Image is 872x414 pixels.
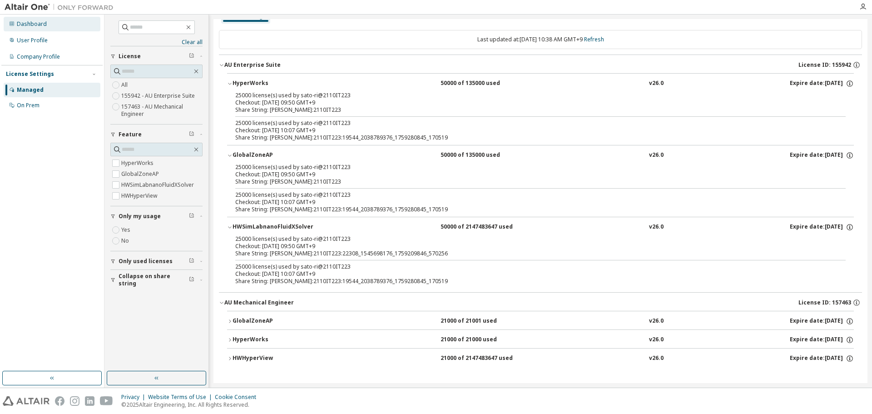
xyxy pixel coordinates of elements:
[121,90,197,101] label: 155942 - AU Enterprise Suite
[121,180,196,190] label: HWSimLabnanoFluidXSolver
[5,3,118,12] img: Altair One
[121,401,262,409] p: © 2025 Altair Engineering, Inc. All Rights Reserved.
[235,134,824,141] div: Share String: [PERSON_NAME]:2110IT223:19544_2038789376_1759280845_170519
[110,206,203,226] button: Only my usage
[119,258,173,265] span: Only used licenses
[110,46,203,66] button: License
[121,169,161,180] label: GlobalZoneAP
[235,171,824,178] div: Checkout: [DATE] 09:50 GMT+9
[215,394,262,401] div: Cookie Consent
[233,317,314,325] div: GlobalZoneAP
[790,354,854,363] div: Expire date: [DATE]
[189,276,194,284] span: Clear filter
[235,199,824,206] div: Checkout: [DATE] 10:07 GMT+9
[189,53,194,60] span: Clear filter
[227,217,854,237] button: HWSimLabnanoFluidXSolver50000 of 2147483647 usedv26.0Expire date:[DATE]
[189,213,194,220] span: Clear filter
[100,396,113,406] img: youtube.svg
[55,396,64,406] img: facebook.svg
[227,145,854,165] button: GlobalZoneAP50000 of 135000 usedv26.0Expire date:[DATE]
[649,317,664,325] div: v26.0
[441,80,522,88] div: 50000 of 135000 used
[649,80,664,88] div: v26.0
[235,120,824,127] div: 25000 license(s) used by sato-ri@2110IT223
[17,37,48,44] div: User Profile
[121,101,203,120] label: 157463 - AU Mechanical Engineer
[235,270,824,278] div: Checkout: [DATE] 10:07 GMT+9
[584,35,604,43] a: Refresh
[790,336,854,344] div: Expire date: [DATE]
[235,127,824,134] div: Checkout: [DATE] 10:07 GMT+9
[235,92,824,99] div: 25000 license(s) used by sato-ri@2110IT223
[110,270,203,290] button: Collapse on share string
[235,178,824,185] div: Share String: [PERSON_NAME]:2110IT223
[189,258,194,265] span: Clear filter
[148,394,215,401] div: Website Terms of Use
[219,30,862,49] div: Last updated at: [DATE] 10:38 AM GMT+9
[649,151,664,160] div: v26.0
[235,99,824,106] div: Checkout: [DATE] 09:50 GMT+9
[441,317,522,325] div: 21000 of 21001 used
[233,336,314,344] div: HyperWorks
[235,191,824,199] div: 25000 license(s) used by sato-ri@2110IT223
[798,299,851,306] span: License ID: 157463
[235,243,824,250] div: Checkout: [DATE] 09:50 GMT+9
[121,190,159,201] label: HWHyperView
[119,213,161,220] span: Only my usage
[224,299,294,306] div: AU Mechanical Engineer
[119,131,142,138] span: Feature
[233,151,314,160] div: GlobalZoneAP
[224,61,281,69] div: AU Enterprise Suite
[70,396,79,406] img: instagram.svg
[441,354,522,363] div: 21000 of 2147483647 used
[119,53,141,60] span: License
[85,396,94,406] img: linkedin.svg
[17,20,47,28] div: Dashboard
[235,278,824,285] div: Share String: [PERSON_NAME]:2110IT223:19544_2038789376_1759280845_170519
[227,311,854,331] button: GlobalZoneAP21000 of 21001 usedv26.0Expire date:[DATE]
[235,250,824,257] div: Share String: [PERSON_NAME]:2110IT223:22308_1545698176_1759209846_570256
[3,396,50,406] img: altair_logo.svg
[121,224,132,235] label: Yes
[233,354,314,363] div: HWHyperView
[441,336,522,344] div: 21000 of 21000 used
[233,223,314,231] div: HWSimLabnanoFluidXSolver
[17,102,40,109] div: On Prem
[235,206,824,213] div: Share String: [PERSON_NAME]:2110IT223:19544_2038789376_1759280845_170519
[790,151,854,160] div: Expire date: [DATE]
[790,223,854,231] div: Expire date: [DATE]
[649,354,664,363] div: v26.0
[121,394,148,401] div: Privacy
[119,273,189,287] span: Collapse on share string
[441,223,522,231] div: 50000 of 2147483647 used
[17,86,44,94] div: Managed
[790,80,854,88] div: Expire date: [DATE]
[110,125,203,145] button: Feature
[649,336,664,344] div: v26.0
[235,164,824,171] div: 25000 license(s) used by sato-ri@2110IT223
[6,70,54,78] div: License Settings
[790,317,854,325] div: Expire date: [DATE]
[17,53,60,60] div: Company Profile
[110,39,203,46] a: Clear all
[441,151,522,160] div: 50000 of 135000 used
[121,235,131,246] label: No
[798,61,851,69] span: License ID: 155942
[235,235,824,243] div: 25000 license(s) used by sato-ri@2110IT223
[219,55,862,75] button: AU Enterprise SuiteLicense ID: 155942
[219,293,862,313] button: AU Mechanical EngineerLicense ID: 157463
[649,223,664,231] div: v26.0
[233,80,314,88] div: HyperWorks
[110,251,203,271] button: Only used licenses
[121,80,129,90] label: All
[121,158,155,169] label: HyperWorks
[227,330,854,350] button: HyperWorks21000 of 21000 usedv26.0Expire date:[DATE]
[189,131,194,138] span: Clear filter
[235,106,824,114] div: Share String: [PERSON_NAME]:2110IT223
[235,263,824,270] div: 25000 license(s) used by sato-ri@2110IT223
[227,349,854,369] button: HWHyperView21000 of 2147483647 usedv26.0Expire date:[DATE]
[227,74,854,94] button: HyperWorks50000 of 135000 usedv26.0Expire date:[DATE]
